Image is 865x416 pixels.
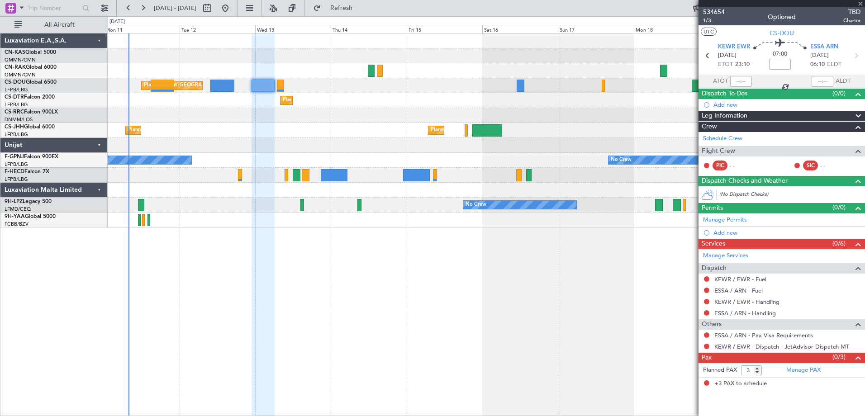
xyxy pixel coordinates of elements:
span: ALDT [836,77,851,86]
a: ESSA / ARN - Handling [714,309,776,317]
a: GMMN/CMN [5,71,36,78]
div: Add new [713,101,860,109]
span: Refresh [323,5,361,11]
a: Manage PAX [786,366,821,375]
div: Planned Maint [GEOGRAPHIC_DATA] ([GEOGRAPHIC_DATA]) [128,123,271,137]
span: ESSA ARN [810,43,838,52]
a: LFPB/LBG [5,161,28,168]
span: Leg Information [702,111,747,121]
div: Planned Maint [GEOGRAPHIC_DATA] ([GEOGRAPHIC_DATA]) [431,123,573,137]
span: Services [702,239,725,249]
span: KEWR EWR [718,43,750,52]
span: Crew [702,122,717,132]
span: Dispatch Checks and Weather [702,176,788,186]
div: SIC [803,161,818,170]
div: Optioned [768,12,796,22]
button: Refresh [309,1,363,15]
div: Tue 12 [180,25,255,33]
div: Add new [713,229,860,236]
a: CN-KASGlobal 5000 [5,50,56,55]
span: 06:10 [810,60,825,69]
button: All Aircraft [10,18,98,32]
div: No Crew [466,198,486,212]
span: TBD [843,7,860,17]
span: F-HECD [5,169,24,175]
a: F-GPNJFalcon 900EX [5,154,58,160]
span: Others [702,319,722,330]
span: 23:10 [735,60,750,69]
span: 534654 [703,7,725,17]
span: +3 PAX to schedule [714,379,767,388]
span: [DATE] [810,51,829,60]
a: ESSA / ARN - Pax Visa Requirements [714,331,813,339]
div: - - [820,161,841,170]
button: UTC [701,28,717,36]
span: CS-RRC [5,109,24,115]
span: (0/6) [832,239,846,248]
span: Dispatch To-Dos [702,89,747,99]
span: (0/0) [832,89,846,98]
span: All Aircraft [24,22,95,28]
a: LFPB/LBG [5,86,28,93]
span: ETOT [718,60,733,69]
a: GMMN/CMN [5,57,36,63]
label: Planned PAX [703,366,737,375]
span: CS-DTR [5,95,24,100]
div: Sun 17 [558,25,633,33]
div: Sat 16 [482,25,558,33]
a: 9H-LPZLegacy 500 [5,199,52,204]
a: Manage Services [703,251,748,260]
div: Mon 11 [104,25,179,33]
a: F-HECDFalcon 7X [5,169,49,175]
a: FCBB/BZV [5,221,29,227]
a: DNMM/LOS [5,116,33,123]
a: CS-JHHGlobal 6000 [5,124,55,130]
span: Charter [843,17,860,24]
span: ATOT [713,77,728,86]
span: Dispatch [702,263,727,274]
span: (0/0) [832,203,846,212]
span: CN-RAK [5,65,26,70]
span: 1/3 [703,17,725,24]
span: Permits [702,203,723,213]
input: Trip Number [28,1,80,15]
span: 9H-YAA [5,214,25,219]
span: CS-DOU [770,28,794,38]
div: Mon 18 [634,25,709,33]
span: CN-KAS [5,50,25,55]
a: 9H-YAAGlobal 5000 [5,214,56,219]
a: LFPB/LBG [5,176,28,183]
span: [DATE] [718,51,737,60]
a: LFPB/LBG [5,131,28,138]
a: Manage Permits [703,216,747,225]
div: - - [730,161,750,170]
span: ELDT [827,60,841,69]
div: Planned Maint Sofia [283,94,329,107]
div: No Crew [611,153,632,167]
span: CS-JHH [5,124,24,130]
a: CN-RAKGlobal 6000 [5,65,57,70]
div: Fri 15 [407,25,482,33]
div: [DATE] [109,18,125,26]
span: 07:00 [773,50,787,59]
div: Wed 13 [255,25,331,33]
span: Flight Crew [702,146,735,156]
a: KEWR / EWR - Fuel [714,275,766,283]
a: CS-DTRFalcon 2000 [5,95,55,100]
a: KEWR / EWR - Dispatch - JetAdvisor Dispatch MT [714,343,849,350]
span: CS-DOU [5,80,26,85]
a: LFMD/CEQ [5,206,31,213]
a: ESSA / ARN - Fuel [714,287,763,294]
div: Thu 14 [331,25,406,33]
span: Pax [702,353,712,363]
span: F-GPNJ [5,154,24,160]
span: (0/3) [832,352,846,362]
a: CS-RRCFalcon 900LX [5,109,58,115]
span: [DATE] - [DATE] [154,4,196,12]
a: KEWR / EWR - Handling [714,298,779,306]
div: (No Dispatch Checks) [719,191,865,200]
div: Planned Maint [GEOGRAPHIC_DATA] ([GEOGRAPHIC_DATA]) [144,79,286,92]
a: Schedule Crew [703,134,742,143]
a: CS-DOUGlobal 6500 [5,80,57,85]
div: PIC [713,161,727,170]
